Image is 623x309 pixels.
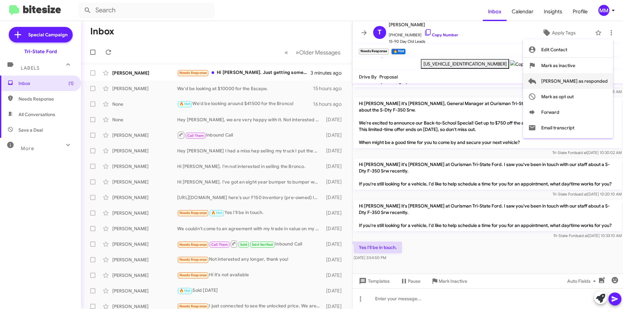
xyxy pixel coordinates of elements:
[541,89,574,104] span: Mark as opt out
[523,104,613,120] button: Forward
[541,42,567,57] span: Edit Contact
[541,58,575,73] span: Mark as inactive
[523,120,613,136] button: Email transcript
[541,73,608,89] span: [PERSON_NAME] as responded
